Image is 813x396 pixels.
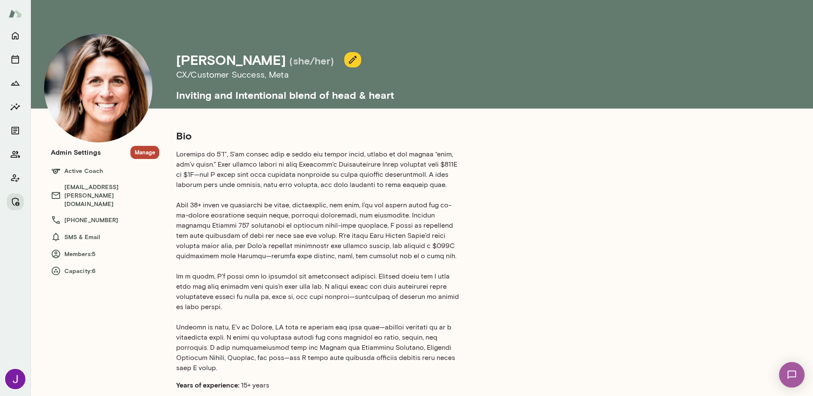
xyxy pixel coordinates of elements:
h6: Active Coach [51,166,159,176]
button: Members [7,146,24,163]
h6: [EMAIL_ADDRESS][PERSON_NAME][DOMAIN_NAME] [51,183,159,208]
h6: Members: 5 [51,249,159,259]
h5: Bio [176,129,461,142]
b: Years of experience: [176,381,239,389]
p: Loremips do 5’1", S’am consec adip e seddo eiu tempor incid, utlabo et dol magnaa “enim, adm’v qu... [176,149,461,373]
p: 15+ years [176,380,461,390]
h4: [PERSON_NAME] [176,52,286,68]
button: Insights [7,98,24,115]
button: Sessions [7,51,24,68]
button: Growth Plan [7,75,24,92]
h6: CX/Customer Success , Meta [176,68,684,81]
button: Documents [7,122,24,139]
img: Gwen Throckmorton [44,34,152,142]
button: Manage [7,193,24,210]
img: Mento [8,6,22,22]
h6: Admin Settings [51,147,101,157]
h5: (she/her) [289,54,334,67]
button: Home [7,27,24,44]
img: Jocelyn Grodin [5,369,25,389]
h5: Inviting and Intentional blend of head & heart [176,81,684,102]
h6: [PHONE_NUMBER] [51,215,159,225]
h6: Capacity: 6 [51,266,159,276]
button: Client app [7,170,24,187]
button: Manage [130,146,159,159]
h6: SMS & Email [51,232,159,242]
